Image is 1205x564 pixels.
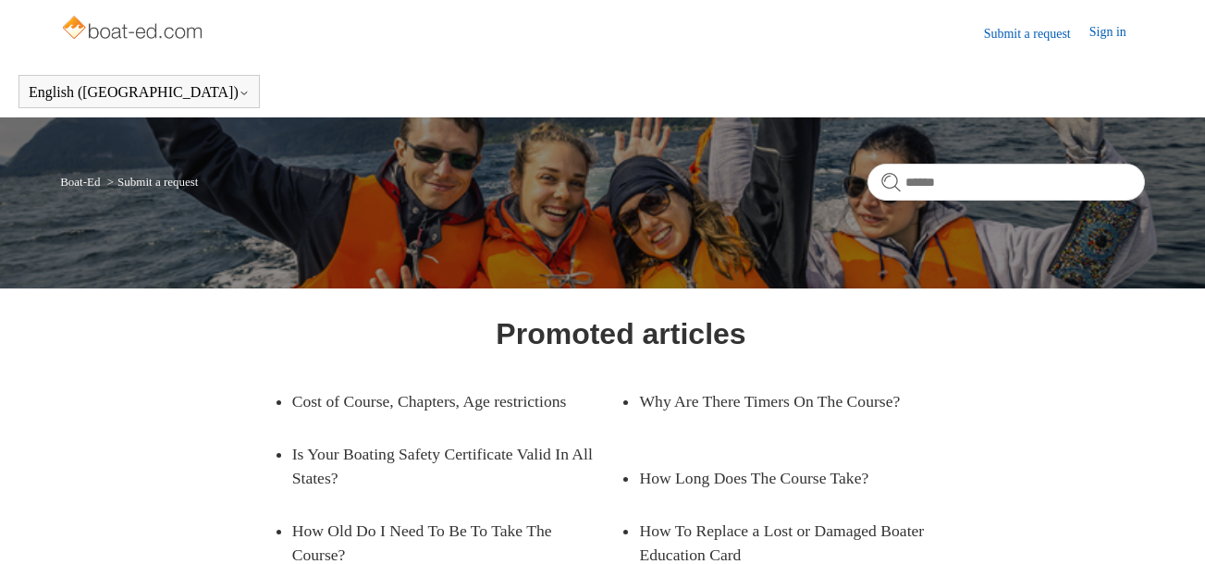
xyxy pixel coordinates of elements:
button: English ([GEOGRAPHIC_DATA]) [29,84,250,101]
a: How Long Does The Course Take? [639,452,941,504]
a: Is Your Boating Safety Certificate Valid In All States? [292,428,621,505]
h1: Promoted articles [496,312,745,356]
img: Boat-Ed Help Center home page [60,11,207,48]
a: Why Are There Timers On The Course? [639,375,941,427]
input: Search [867,164,1145,201]
a: Boat-Ed [60,175,100,189]
li: Submit a request [104,175,199,189]
li: Boat-Ed [60,175,104,189]
a: Sign in [1089,22,1145,44]
a: Submit a request [984,24,1089,43]
a: Cost of Course, Chapters, Age restrictions [292,375,594,427]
